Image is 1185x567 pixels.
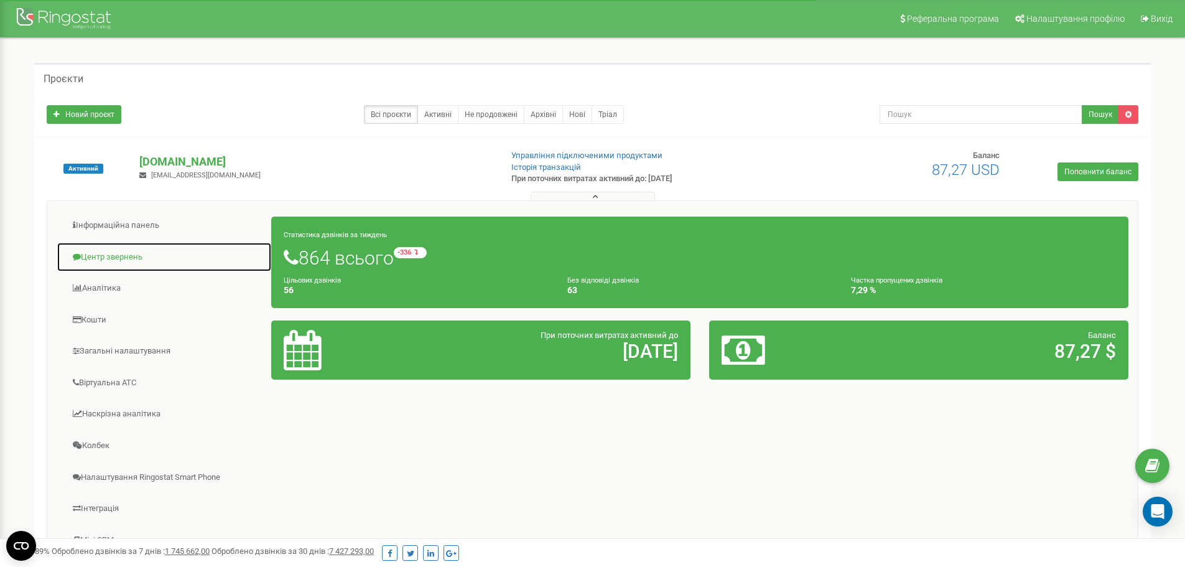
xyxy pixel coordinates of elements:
small: Цільових дзвінків [284,276,341,284]
div: Open Intercom Messenger [1143,497,1173,527]
a: Центр звернень [57,242,272,273]
a: Поповнити баланс [1057,162,1138,181]
h2: [DATE] [421,341,678,362]
a: Кошти [57,305,272,335]
u: 7 427 293,00 [329,546,374,556]
a: Новий проєкт [47,105,121,124]
span: Реферальна програма [907,14,999,24]
a: Не продовжені [458,105,524,124]
a: Нові [562,105,592,124]
a: Тріал [592,105,624,124]
h4: 63 [567,286,832,295]
a: Управління підключеними продуктами [511,151,662,160]
a: Архівні [524,105,563,124]
a: Інтеграція [57,494,272,524]
h4: 7,29 % [851,286,1116,295]
a: Всі проєкти [364,105,418,124]
h5: Проєкти [44,73,83,85]
u: 1 745 662,00 [165,546,210,556]
button: Пошук [1082,105,1119,124]
p: [DOMAIN_NAME] [139,154,491,170]
span: При поточних витратах активний до [541,330,678,340]
span: Баланс [1088,330,1116,340]
span: Вихід [1151,14,1173,24]
a: Mini CRM [57,525,272,556]
span: 87,27 USD [932,161,1000,179]
a: Інформаційна панель [57,210,272,241]
span: Активний [63,164,103,174]
span: Оброблено дзвінків за 30 днів : [211,546,374,556]
a: Активні [417,105,458,124]
span: Оброблено дзвінків за 7 днів : [52,546,210,556]
a: Аналiтика [57,273,272,304]
h4: 56 [284,286,549,295]
a: Віртуальна АТС [57,368,272,398]
a: Наскрізна аналітика [57,399,272,429]
small: Без відповіді дзвінків [567,276,639,284]
h2: 87,27 $ [859,341,1116,362]
a: Налаштування Ringostat Smart Phone [57,462,272,493]
button: Open CMP widget [6,531,36,561]
small: -336 [394,247,427,258]
a: Колбек [57,431,272,461]
span: [EMAIL_ADDRESS][DOMAIN_NAME] [151,171,261,179]
a: Історія транзакцій [511,162,581,172]
p: При поточних витратах активний до: [DATE] [511,173,770,185]
input: Пошук [880,105,1082,124]
a: Загальні налаштування [57,336,272,367]
h1: 864 всього [284,247,1116,268]
small: Частка пропущених дзвінків [851,276,942,284]
small: Статистика дзвінків за тиждень [284,231,387,239]
span: Баланс [973,151,1000,160]
span: Налаштування профілю [1026,14,1125,24]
